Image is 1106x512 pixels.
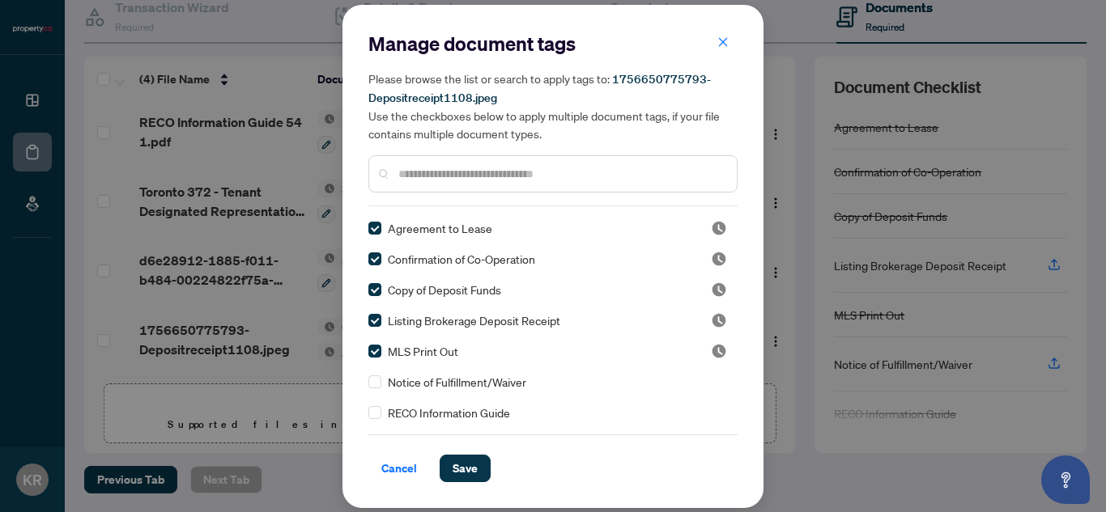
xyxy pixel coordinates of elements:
[711,251,727,267] img: status
[368,72,711,105] span: 1756650775793-Depositreceipt1108.jpeg
[711,281,727,298] img: status
[368,455,430,482] button: Cancel
[711,343,727,359] span: Pending Review
[388,250,535,268] span: Confirmation of Co-Operation
[440,455,491,482] button: Save
[381,455,417,481] span: Cancel
[711,343,727,359] img: status
[368,31,738,57] h2: Manage document tags
[388,373,526,391] span: Notice of Fulfillment/Waiver
[717,36,729,48] span: close
[711,281,727,298] span: Pending Review
[711,312,727,328] span: Pending Review
[388,404,510,421] span: RECO Information Guide
[388,342,458,360] span: MLS Print Out
[1041,455,1090,504] button: Open asap
[388,311,560,329] span: Listing Brokerage Deposit Receipt
[368,70,738,142] h5: Please browse the list or search to apply tags to: Use the checkboxes below to apply multiple doc...
[711,220,727,236] img: status
[711,220,727,236] span: Pending Review
[388,219,492,237] span: Agreement to Lease
[388,281,501,298] span: Copy of Deposit Funds
[711,312,727,328] img: status
[453,455,478,481] span: Save
[711,251,727,267] span: Pending Review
